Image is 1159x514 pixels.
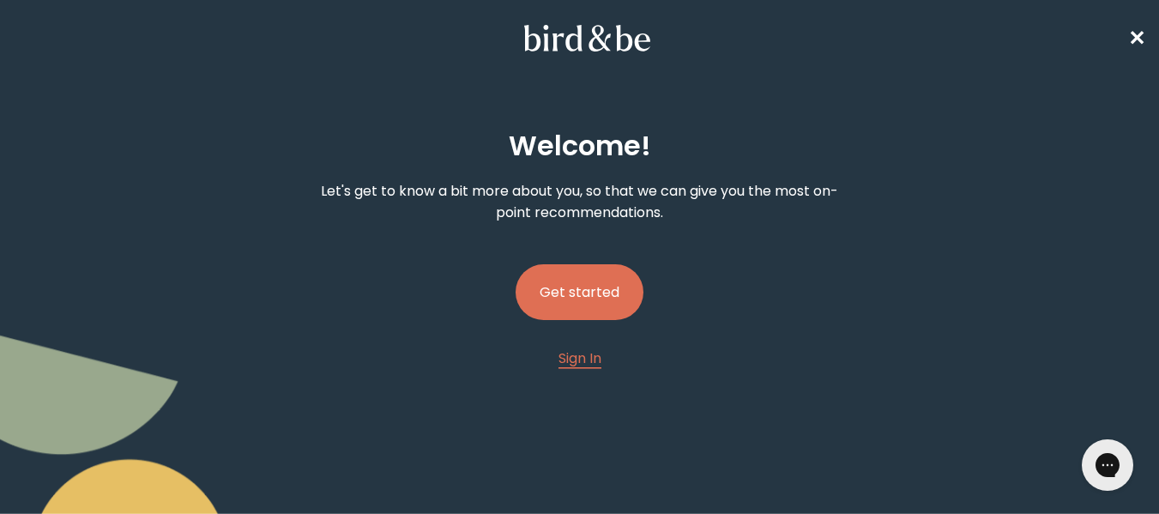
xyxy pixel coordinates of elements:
h2: Welcome ! [509,125,651,166]
a: Sign In [558,348,601,369]
iframe: Gorgias live chat messenger [1073,433,1142,497]
button: Get started [516,264,643,320]
p: Let's get to know a bit more about you, so that we can give you the most on-point recommendations. [304,180,856,223]
a: ✕ [1128,23,1145,53]
span: Sign In [558,348,601,368]
a: Get started [516,237,643,348]
span: ✕ [1128,24,1145,52]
